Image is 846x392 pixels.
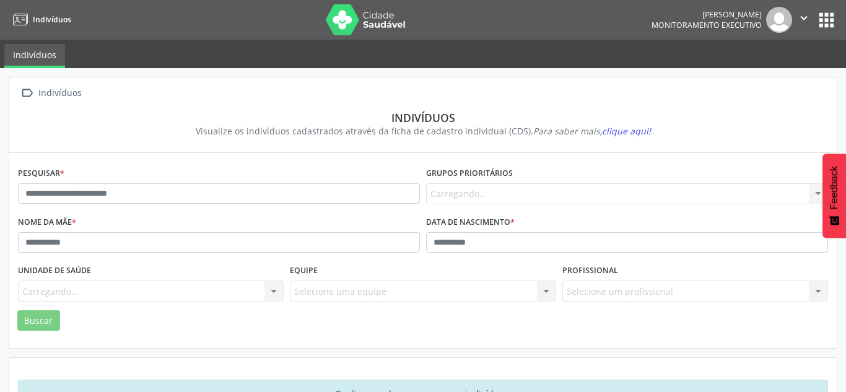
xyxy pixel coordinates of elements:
[290,261,318,281] label: Equipe
[18,84,36,102] i: 
[816,9,837,31] button: apps
[426,213,515,232] label: Data de nascimento
[17,310,60,331] button: Buscar
[18,164,64,183] label: Pesquisar
[426,164,513,183] label: Grupos prioritários
[27,124,819,137] div: Visualize os indivíduos cadastrados através da ficha de cadastro individual (CDS).
[562,261,618,281] label: Profissional
[18,84,84,102] a:  Indivíduos
[766,7,792,33] img: img
[9,9,71,30] a: Indivíduos
[36,84,84,102] div: Indivíduos
[533,125,651,137] i: Para saber mais,
[652,9,762,20] div: [PERSON_NAME]
[602,125,651,137] span: clique aqui!
[797,11,811,25] i: 
[18,261,91,281] label: Unidade de saúde
[829,166,840,209] span: Feedback
[4,44,65,68] a: Indivíduos
[18,213,76,232] label: Nome da mãe
[33,14,71,25] span: Indivíduos
[652,20,762,30] span: Monitoramento Executivo
[822,154,846,238] button: Feedback - Mostrar pesquisa
[27,111,819,124] div: Indivíduos
[792,7,816,33] button: 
